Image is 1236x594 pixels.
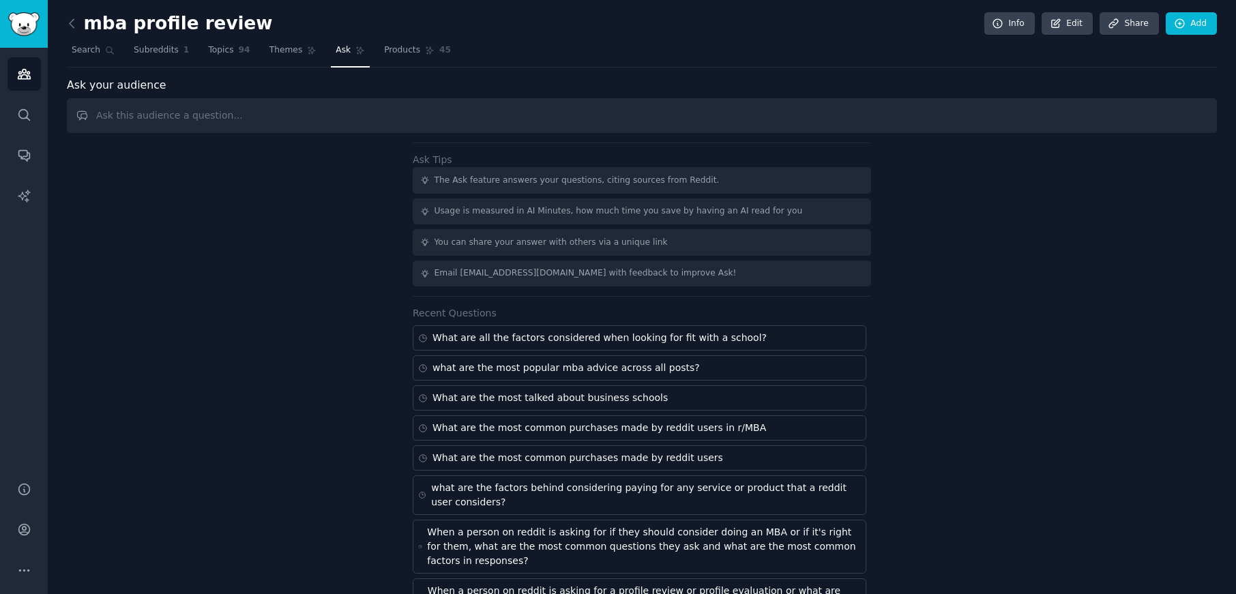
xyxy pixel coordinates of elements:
[432,421,766,435] div: What are the most common purchases made by reddit users in r/MBA
[208,44,233,57] span: Topics
[435,205,803,218] div: Usage is measured in AI Minutes, how much time you save by having an AI read for you
[432,391,668,405] div: What are the most talked about business schools
[67,40,119,68] a: Search
[413,154,452,165] label: Ask Tips
[384,44,420,57] span: Products
[239,44,250,57] span: 94
[1166,12,1217,35] a: Add
[129,40,194,68] a: Subreddits1
[435,175,720,187] div: The Ask feature answers your questions, citing sources from Reddit.
[183,44,190,57] span: 1
[67,98,1217,133] input: Ask this audience a question...
[203,40,254,68] a: Topics94
[439,44,451,57] span: 45
[269,44,303,57] span: Themes
[336,44,351,57] span: Ask
[413,308,497,318] label: Recent Questions
[435,237,668,249] div: You can share your answer with others via a unique link
[432,361,700,375] div: what are the most popular mba advice across all posts?
[1042,12,1093,35] a: Edit
[265,40,322,68] a: Themes
[427,525,861,568] div: When a person on reddit is asking for if they should consider doing an MBA or if it's right for t...
[67,13,273,35] h2: mba profile review
[432,451,723,465] div: What are the most common purchases made by reddit users
[72,44,100,57] span: Search
[67,77,166,94] span: Ask your audience
[432,331,767,345] div: What are all the factors considered when looking for fit with a school?
[1100,12,1158,35] a: Share
[435,267,737,280] div: Email [EMAIL_ADDRESS][DOMAIN_NAME] with feedback to improve Ask!
[984,12,1035,35] a: Info
[431,481,861,509] div: what are the factors behind considering paying for any service or product that a reddit user cons...
[379,40,456,68] a: Products45
[134,44,179,57] span: Subreddits
[331,40,370,68] a: Ask
[8,12,40,36] img: GummySearch logo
